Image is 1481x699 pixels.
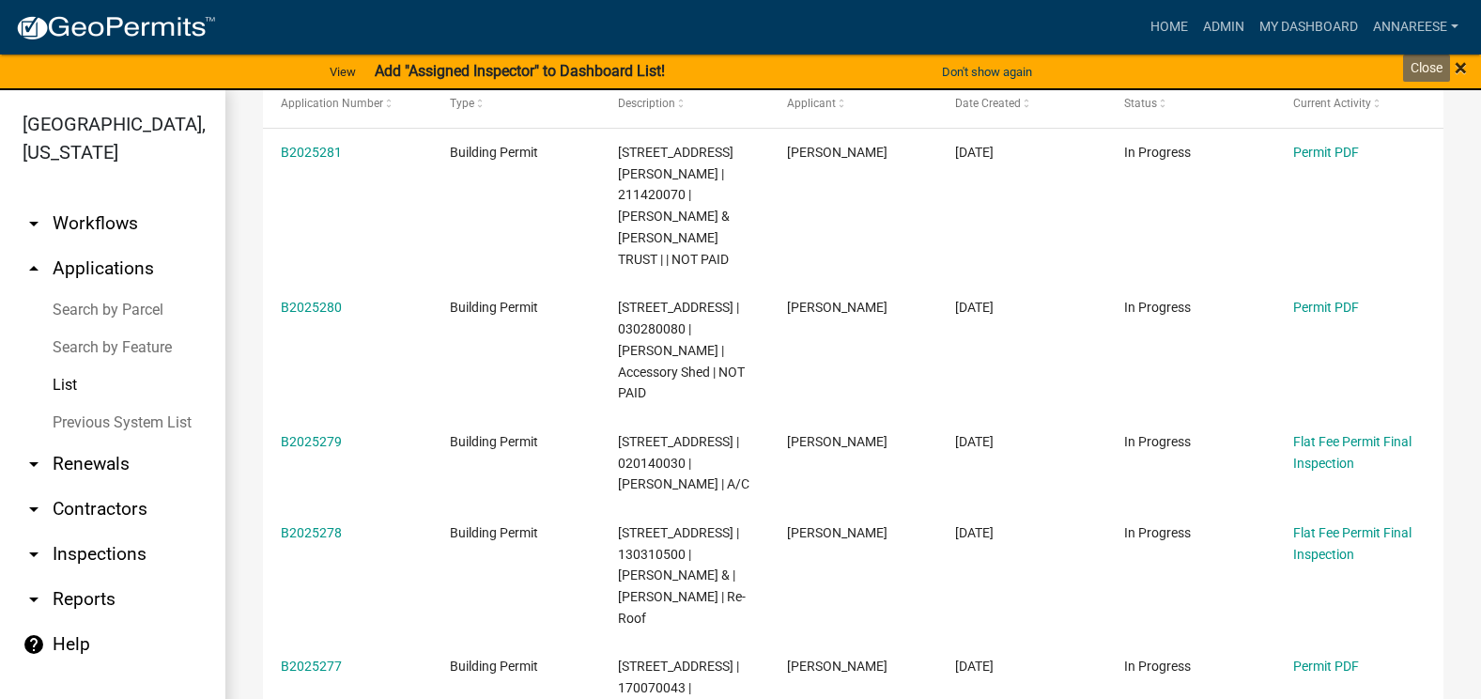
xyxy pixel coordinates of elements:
span: Building Permit [450,434,538,449]
i: arrow_drop_down [23,588,45,611]
span: Current Activity [1293,97,1371,110]
a: My Dashboard [1252,9,1365,45]
span: 08/13/2025 [955,659,994,674]
datatable-header-cell: Type [432,82,601,127]
i: arrow_drop_down [23,453,45,475]
a: Home [1143,9,1196,45]
button: Don't show again [934,56,1040,87]
span: Building Permit [450,300,538,315]
datatable-header-cell: Applicant [769,82,938,127]
a: Admin [1196,9,1252,45]
span: In Progress [1124,434,1191,449]
datatable-header-cell: Current Activity [1274,82,1443,127]
span: Building Permit [450,525,538,540]
span: Gina Gullickson [787,434,887,449]
a: Flat Fee Permit Final Inspection [1293,434,1412,471]
strong: Add "Assigned Inspector" to Dashboard List! [375,62,665,80]
div: Close [1403,54,1450,82]
button: Close [1455,56,1467,79]
a: B2025278 [281,525,342,540]
datatable-header-cell: Date Created [937,82,1106,127]
datatable-header-cell: Status [1106,82,1275,127]
a: View [322,56,363,87]
span: Larry Venem [787,659,887,674]
span: Description [618,97,675,110]
span: 08/14/2025 [955,434,994,449]
a: B2025279 [281,434,342,449]
a: annareese [1365,9,1466,45]
span: Building Permit [450,659,538,674]
a: Permit PDF [1293,300,1359,315]
span: 83718 130TH ST | 020140030 | PETERSEN,LAMAR H | A/C [618,434,749,492]
span: 08/18/2025 [955,300,994,315]
span: 22909 BLUEGRASS RD | 130310500 | SCHREIBER,DAVID D & | JOLINDA J SCHREIBER | Re-Roof [618,525,746,626]
span: 08/18/2025 [955,145,994,160]
span: Applicant [787,97,836,110]
span: 11353 755TH AVE | 030280080 | BAKKEN,DANNY W | Accessory Shed | NOT PAID [618,300,745,400]
span: Status [1124,97,1157,110]
span: Application Number [281,97,383,110]
a: Permit PDF [1293,659,1359,674]
span: In Progress [1124,300,1191,315]
datatable-header-cell: Description [600,82,769,127]
span: In Progress [1124,145,1191,160]
i: arrow_drop_up [23,257,45,280]
span: Building Permit [450,145,538,160]
span: Type [450,97,474,110]
span: 08/14/2025 [955,525,994,540]
span: Date Created [955,97,1021,110]
a: Permit PDF [1293,145,1359,160]
a: Flat Fee Permit Final Inspection [1293,525,1412,562]
i: arrow_drop_down [23,543,45,566]
a: B2025277 [281,659,342,674]
span: Jeff Larson [787,145,887,160]
span: In Progress [1124,525,1191,540]
i: arrow_drop_down [23,212,45,235]
span: In Progress [1124,659,1191,674]
span: 123 WILSON ST | 211420070 | BUTE,JAMES L & MARGARET TRUST | | NOT PAID [618,145,733,267]
span: Gina Gullickson [787,525,887,540]
a: B2025280 [281,300,342,315]
i: arrow_drop_down [23,498,45,520]
datatable-header-cell: Application Number [263,82,432,127]
span: × [1455,54,1467,81]
a: B2025281 [281,145,342,160]
i: help [23,633,45,656]
span: Dan Bakken [787,300,887,315]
